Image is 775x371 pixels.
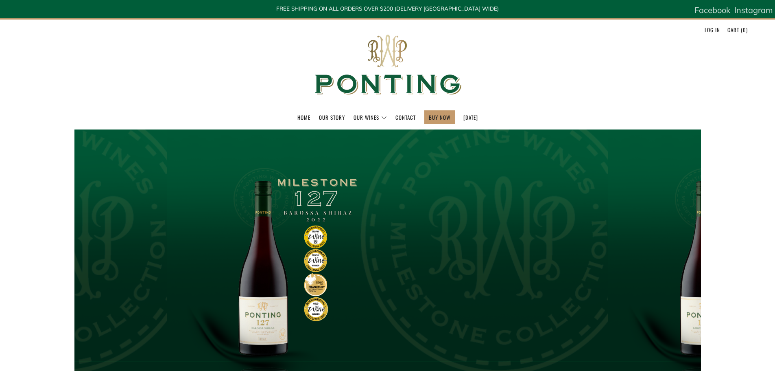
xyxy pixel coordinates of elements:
img: Ponting Wines [306,20,469,110]
a: Our Story [319,111,345,124]
a: Cart (0) [727,23,748,36]
span: Instagram [734,5,773,15]
a: Home [297,111,310,124]
a: Contact [395,111,416,124]
a: Log in [705,23,720,36]
a: Our Wines [354,111,387,124]
a: [DATE] [463,111,478,124]
a: BUY NOW [429,111,450,124]
a: Facebook [694,2,730,18]
span: Facebook [694,5,730,15]
span: 0 [743,26,746,34]
a: Instagram [734,2,773,18]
